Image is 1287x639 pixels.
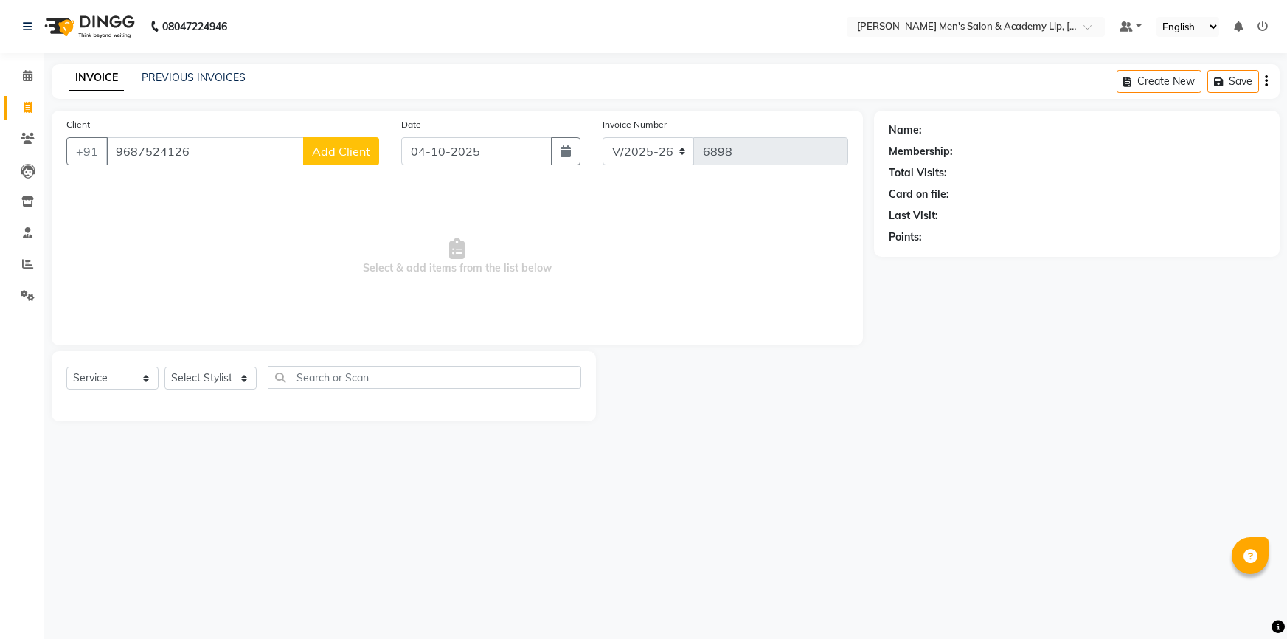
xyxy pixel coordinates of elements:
div: Last Visit: [889,208,938,224]
input: Search by Name/Mobile/Email/Code [106,137,304,165]
span: Select & add items from the list below [66,183,848,331]
label: Client [66,118,90,131]
iframe: chat widget [1225,580,1272,624]
div: Membership: [889,144,953,159]
a: INVOICE [69,65,124,91]
img: logo [38,6,139,47]
button: +91 [66,137,108,165]
button: Create New [1117,70,1201,93]
button: Add Client [303,137,379,165]
div: Card on file: [889,187,949,202]
input: Search or Scan [268,366,581,389]
a: PREVIOUS INVOICES [142,71,246,84]
button: Save [1207,70,1259,93]
div: Points: [889,229,922,245]
label: Date [401,118,421,131]
div: Name: [889,122,922,138]
span: Add Client [312,144,370,159]
label: Invoice Number [603,118,667,131]
div: Total Visits: [889,165,947,181]
b: 08047224946 [162,6,227,47]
